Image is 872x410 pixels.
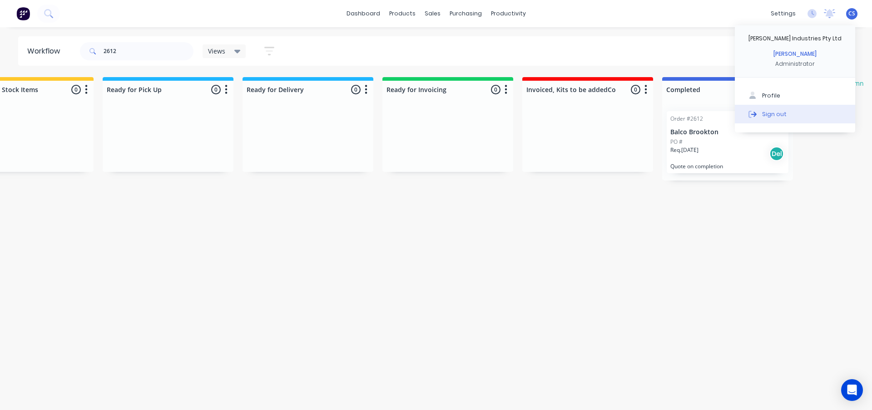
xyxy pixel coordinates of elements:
div: products [385,7,420,20]
div: purchasing [445,7,486,20]
p: Req. [DATE] [670,146,699,154]
div: Administrator [775,60,815,68]
div: Workflow [27,46,64,57]
input: Search for orders... [104,42,193,60]
img: Factory [16,7,30,20]
div: [PERSON_NAME] [773,50,817,58]
div: Order #261211:04 AM [DATE]Balco BrooktonPO #Req.[DATE]DelQuote on completion [667,111,788,173]
button: Sign out [735,105,855,123]
div: [PERSON_NAME] Industries Pty Ltd [748,34,842,43]
span: Views [208,46,225,56]
div: Sign out [762,110,787,118]
p: PO # [670,138,683,146]
span: CS [848,10,855,18]
a: dashboard [342,7,385,20]
div: Profile [762,92,780,100]
div: settings [766,7,800,20]
div: Open Intercom Messenger [841,379,863,401]
p: Balco Brookton [670,128,785,136]
p: Quote on completion [670,163,785,170]
div: sales [420,7,445,20]
div: Order #2612 [670,115,703,123]
div: Del [769,146,784,161]
button: Profile [735,87,855,105]
div: productivity [486,7,530,20]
